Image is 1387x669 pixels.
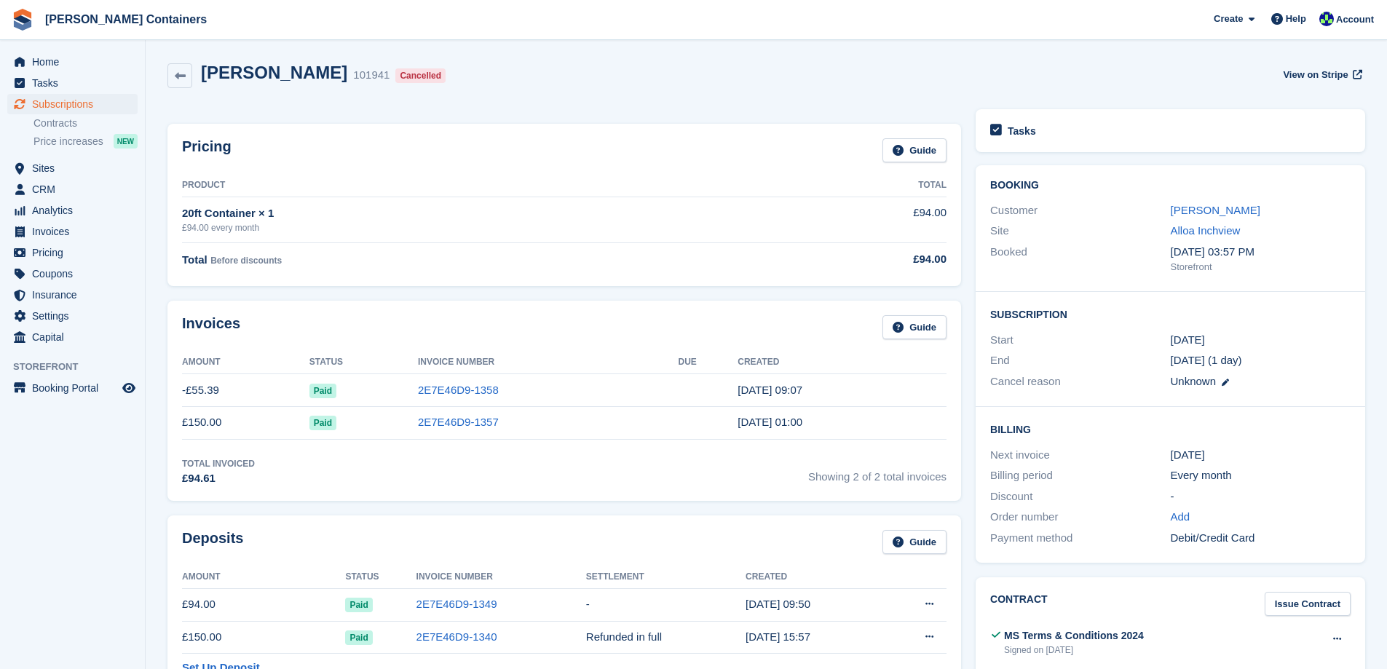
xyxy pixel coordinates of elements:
[1171,375,1217,387] span: Unknown
[990,467,1170,484] div: Billing period
[7,52,138,72] a: menu
[416,566,586,589] th: Invoice Number
[882,530,947,554] a: Guide
[1171,204,1260,216] a: [PERSON_NAME]
[182,205,755,222] div: 20ft Container × 1
[32,285,119,305] span: Insurance
[7,158,138,178] a: menu
[32,200,119,221] span: Analytics
[586,621,746,654] td: Refunded in full
[32,94,119,114] span: Subscriptions
[882,315,947,339] a: Guide
[33,135,103,149] span: Price increases
[182,588,345,621] td: £94.00
[395,68,446,83] div: Cancelled
[1171,488,1351,505] div: -
[32,306,119,326] span: Settings
[120,379,138,397] a: Preview store
[808,457,947,487] span: Showing 2 of 2 total invoices
[7,179,138,199] a: menu
[7,242,138,263] a: menu
[114,134,138,149] div: NEW
[182,374,309,407] td: -£55.39
[990,592,1048,616] h2: Contract
[990,180,1351,191] h2: Booking
[990,509,1170,526] div: Order number
[1265,592,1351,616] a: Issue Contract
[1004,628,1144,644] div: MS Terms & Conditions 2024
[1171,467,1351,484] div: Every month
[418,416,499,428] a: 2E7E46D9-1357
[990,332,1170,349] div: Start
[990,447,1170,464] div: Next invoice
[7,221,138,242] a: menu
[182,315,240,339] h2: Invoices
[201,63,347,82] h2: [PERSON_NAME]
[7,306,138,326] a: menu
[345,598,372,612] span: Paid
[755,174,947,197] th: Total
[7,200,138,221] a: menu
[1171,354,1242,366] span: [DATE] (1 day)
[7,264,138,284] a: menu
[1008,124,1036,138] h2: Tasks
[746,630,810,643] time: 2025-08-16 14:57:22 UTC
[738,416,802,428] time: 2025-08-20 00:00:10 UTC
[990,352,1170,369] div: End
[1171,332,1205,349] time: 2025-08-20 00:00:00 UTC
[738,351,947,374] th: Created
[32,242,119,263] span: Pricing
[182,351,309,374] th: Amount
[1171,244,1351,261] div: [DATE] 03:57 PM
[418,384,499,396] a: 2E7E46D9-1358
[182,470,255,487] div: £94.61
[738,384,802,396] time: 2025-08-20 08:07:23 UTC
[39,7,213,31] a: [PERSON_NAME] Containers
[182,221,755,234] div: £94.00 every month
[1171,530,1351,547] div: Debit/Credit Card
[1171,260,1351,274] div: Storefront
[990,488,1170,505] div: Discount
[32,179,119,199] span: CRM
[990,202,1170,219] div: Customer
[990,244,1170,274] div: Booked
[7,327,138,347] a: menu
[182,174,755,197] th: Product
[32,264,119,284] span: Coupons
[182,566,345,589] th: Amount
[32,158,119,178] span: Sites
[1004,644,1144,657] div: Signed on [DATE]
[1171,224,1241,237] a: Alloa Inchview
[33,116,138,130] a: Contracts
[345,630,372,645] span: Paid
[12,9,33,31] img: stora-icon-8386f47178a22dfd0bd8f6a31ec36ba5ce8667c1dd55bd0f319d3a0aa187defe.svg
[1171,509,1190,526] a: Add
[1336,12,1374,27] span: Account
[1319,12,1334,26] img: Audra Whitelaw
[309,384,336,398] span: Paid
[32,52,119,72] span: Home
[13,360,145,374] span: Storefront
[990,223,1170,240] div: Site
[7,378,138,398] a: menu
[309,416,336,430] span: Paid
[746,598,810,610] time: 2025-08-18 08:50:57 UTC
[182,530,243,554] h2: Deposits
[1214,12,1243,26] span: Create
[32,73,119,93] span: Tasks
[7,285,138,305] a: menu
[990,530,1170,547] div: Payment method
[755,251,947,268] div: £94.00
[746,566,882,589] th: Created
[1286,12,1306,26] span: Help
[182,406,309,439] td: £150.00
[210,256,282,266] span: Before discounts
[32,221,119,242] span: Invoices
[990,421,1351,436] h2: Billing
[416,630,497,643] a: 2E7E46D9-1340
[32,378,119,398] span: Booking Portal
[32,327,119,347] span: Capital
[345,566,416,589] th: Status
[7,94,138,114] a: menu
[309,351,418,374] th: Status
